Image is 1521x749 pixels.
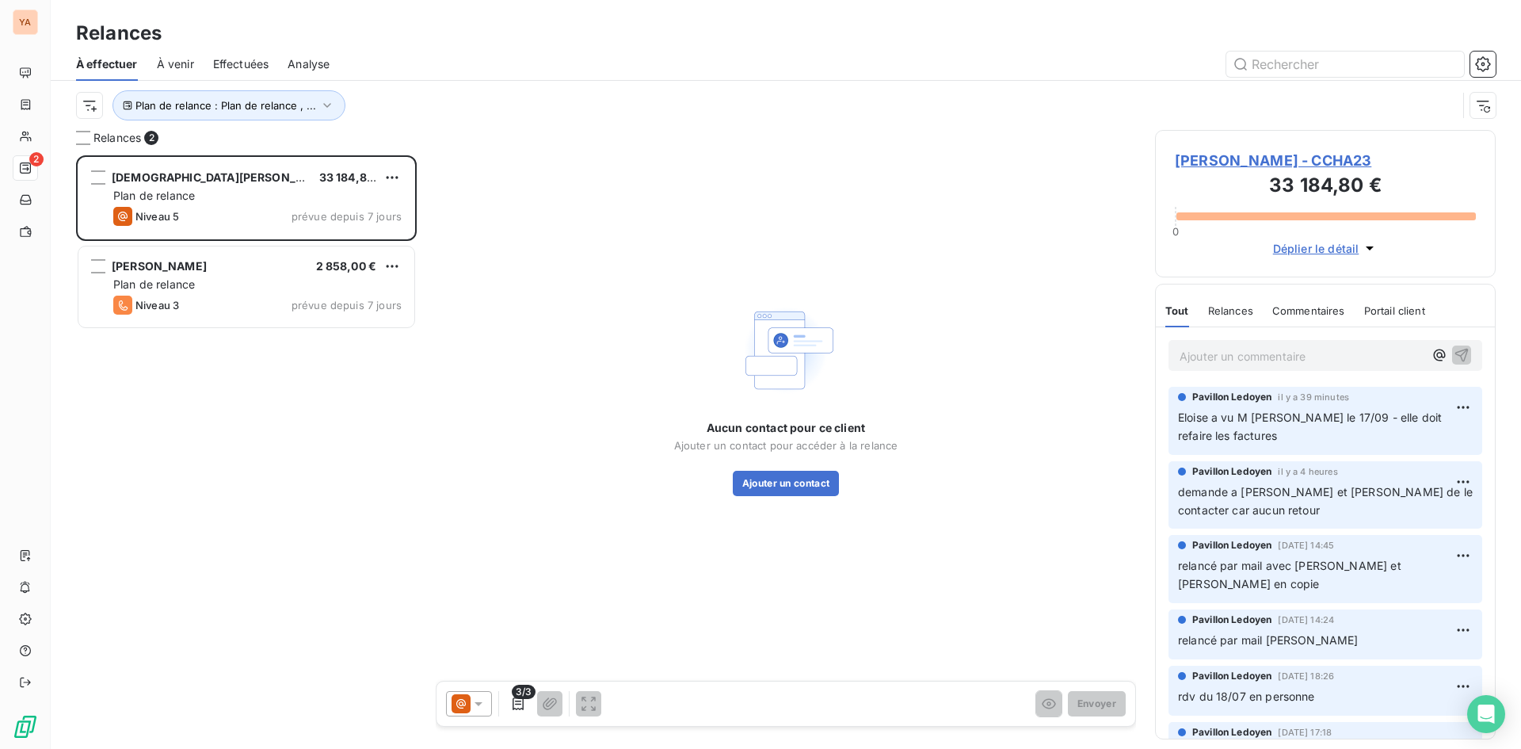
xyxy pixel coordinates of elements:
span: Pavillon Ledoyen [1192,725,1271,739]
div: grid [76,155,417,749]
span: Déplier le détail [1273,240,1359,257]
span: 2 [144,131,158,145]
span: Plan de relance [113,277,195,291]
span: prévue depuis 7 jours [292,299,402,311]
span: Portail client [1364,304,1425,317]
h3: Relances [76,19,162,48]
span: demande a [PERSON_NAME] et [PERSON_NAME] de le contacter car aucun retour [1178,485,1476,517]
span: [DATE] 14:45 [1278,541,1334,550]
span: Pavillon Ledoyen [1192,464,1271,479]
span: À venir [157,56,194,72]
span: Plan de relance [113,189,195,202]
div: YA [13,10,38,35]
button: Déplier le détail [1268,239,1383,258]
button: Plan de relance : Plan de relance , ... [112,90,345,120]
span: Pavillon Ledoyen [1192,669,1271,683]
span: Aucun contact pour ce client [707,420,865,436]
span: [DATE] 17:18 [1278,728,1332,737]
span: [DATE] 18:26 [1278,671,1334,681]
span: Tout [1165,304,1189,317]
img: Empty state [735,300,837,401]
span: [DEMOGRAPHIC_DATA][PERSON_NAME] [112,170,334,184]
img: Logo LeanPay [13,714,38,739]
span: il y a 4 heures [1278,467,1337,476]
span: Plan de relance : Plan de relance , ... [135,99,316,112]
span: Pavillon Ledoyen [1192,613,1271,627]
span: [PERSON_NAME] - CCHA23 [1175,150,1476,171]
button: Envoyer [1068,691,1126,717]
span: Effectuées [213,56,269,72]
span: Niveau 3 [135,299,179,311]
span: 2 [29,152,44,166]
button: Ajouter un contact [733,471,840,496]
span: À effectuer [76,56,138,72]
span: Analyse [288,56,330,72]
span: [DATE] 14:24 [1278,615,1334,625]
span: prévue depuis 7 jours [292,210,402,223]
h3: 33 184,80 € [1175,171,1476,203]
span: Niveau 5 [135,210,179,223]
div: Open Intercom Messenger [1467,695,1505,733]
span: 33 184,80 € [319,170,385,184]
span: Ajouter un contact pour accéder à la relance [674,439,898,452]
input: Rechercher [1226,52,1464,77]
span: il y a 39 minutes [1278,392,1349,402]
span: 2 858,00 € [316,259,377,273]
span: Commentaires [1272,304,1345,317]
span: rdv du 18/07 en personne [1178,690,1315,703]
span: 3/3 [512,685,536,699]
span: Eloise a vu M [PERSON_NAME] le 17/09 - elle doit refaire les factures [1178,411,1445,442]
span: Pavillon Ledoyen [1192,390,1271,404]
span: Relances [1208,304,1253,317]
span: Relances [93,130,141,146]
span: Pavillon Ledoyen [1192,538,1271,552]
span: relancé par mail [PERSON_NAME] [1178,633,1359,647]
span: relancé par mail avec [PERSON_NAME] et [PERSON_NAME] en copie [1178,559,1405,590]
span: [PERSON_NAME] [112,259,207,273]
span: 0 [1172,225,1179,238]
